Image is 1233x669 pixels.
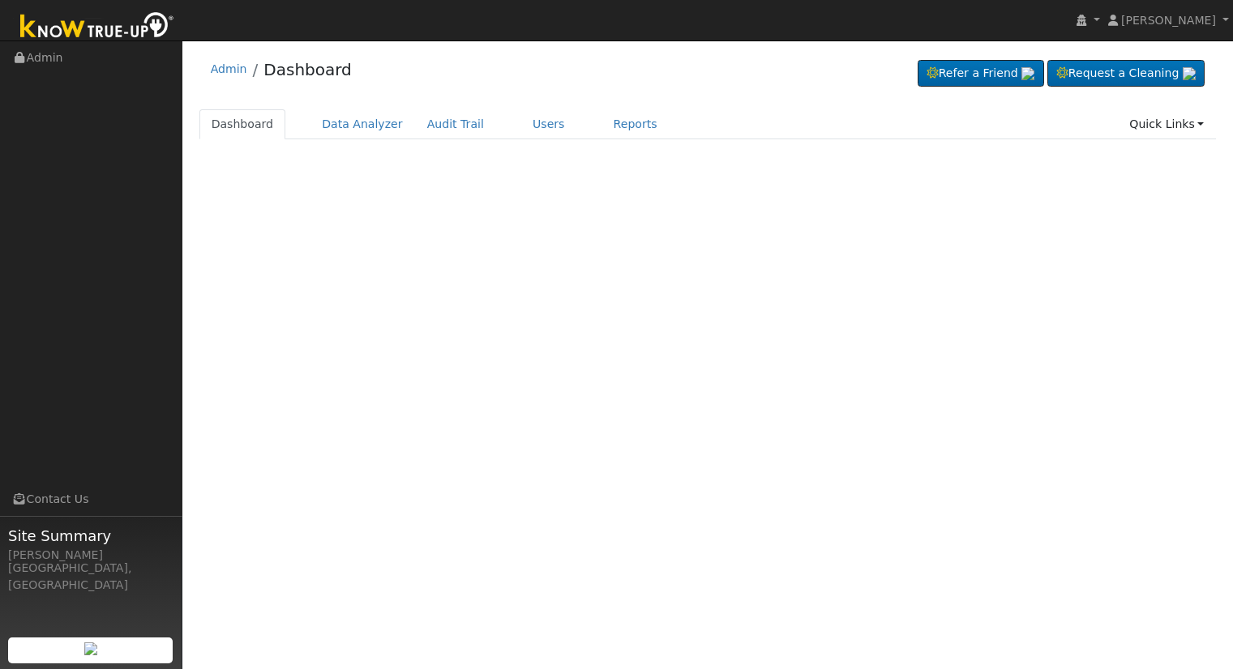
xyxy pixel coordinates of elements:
span: Site Summary [8,525,173,547]
img: Know True-Up [12,9,182,45]
img: retrieve [1183,67,1196,80]
span: [PERSON_NAME] [1121,14,1216,27]
img: retrieve [1021,67,1034,80]
a: Admin [211,62,247,75]
div: [GEOGRAPHIC_DATA], [GEOGRAPHIC_DATA] [8,560,173,594]
a: Request a Cleaning [1047,60,1205,87]
a: Audit Trail [415,109,496,139]
a: Quick Links [1117,109,1216,139]
a: Refer a Friend [918,60,1044,87]
div: [PERSON_NAME] [8,547,173,564]
a: Users [520,109,577,139]
img: retrieve [84,642,97,655]
a: Dashboard [199,109,286,139]
a: Dashboard [263,60,352,79]
a: Reports [602,109,670,139]
a: Data Analyzer [310,109,415,139]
